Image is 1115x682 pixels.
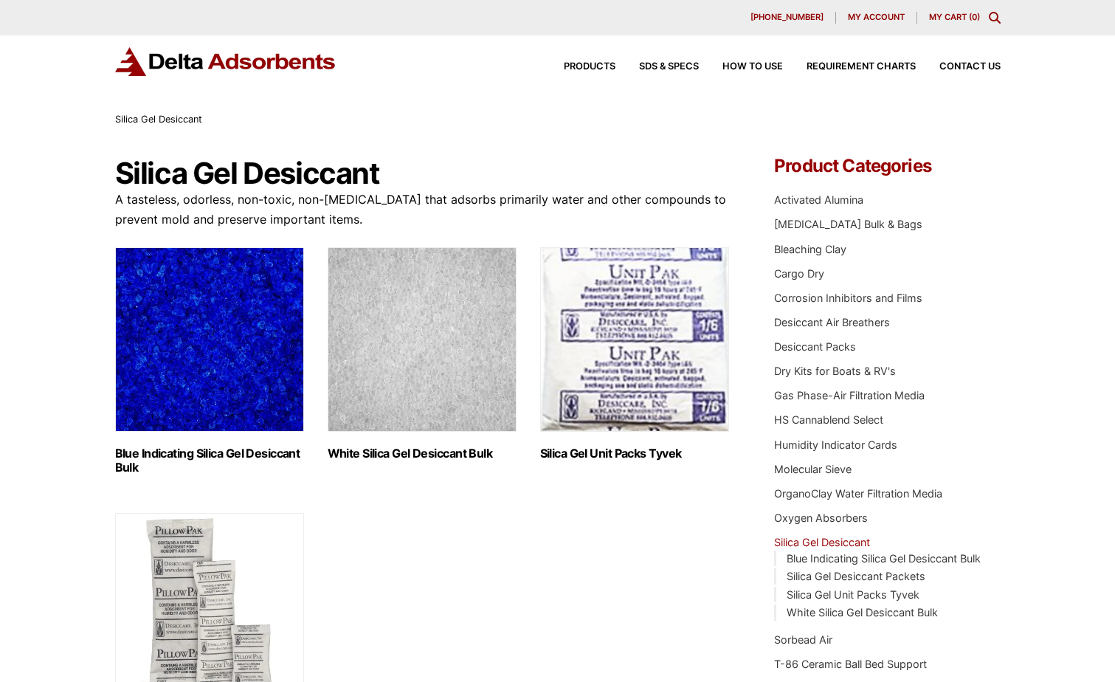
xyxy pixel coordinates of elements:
img: Blue Indicating Silica Gel Desiccant Bulk [115,247,304,432]
span: Requirement Charts [807,62,916,72]
a: Bleaching Clay [774,243,846,255]
a: My account [836,12,917,24]
a: Visit product category Silica Gel Unit Packs Tyvek [540,247,729,461]
a: [PHONE_NUMBER] [739,12,836,24]
a: HS Cannablend Select [774,413,883,426]
a: Silica Gel Desiccant [774,536,870,548]
span: How to Use [722,62,783,72]
a: Cargo Dry [774,267,824,280]
a: My Cart (0) [929,12,980,22]
span: 0 [972,12,977,22]
a: T-86 Ceramic Ball Bed Support [774,658,927,670]
a: Products [540,62,615,72]
img: White Silica Gel Desiccant Bulk [328,247,517,432]
a: Contact Us [916,62,1001,72]
a: Visit product category Blue Indicating Silica Gel Desiccant Bulk [115,247,304,475]
a: Visit product category White Silica Gel Desiccant Bulk [328,247,517,461]
h2: Blue Indicating Silica Gel Desiccant Bulk [115,447,304,475]
span: SDS & SPECS [639,62,699,72]
a: Oxygen Absorbers [774,512,868,524]
h2: White Silica Gel Desiccant Bulk [328,447,517,461]
a: Silica Gel Unit Packs Tyvek [787,588,919,601]
span: Silica Gel Desiccant [115,114,202,125]
h1: Silica Gel Desiccant [115,157,731,190]
img: Silica Gel Unit Packs Tyvek [540,247,729,432]
span: My account [848,13,905,21]
a: [MEDICAL_DATA] Bulk & Bags [774,218,922,230]
a: Gas Phase-Air Filtration Media [774,389,925,402]
a: White Silica Gel Desiccant Bulk [787,606,938,619]
p: A tasteless, odorless, non-toxic, non-[MEDICAL_DATA] that adsorbs primarily water and other compo... [115,190,731,230]
a: Requirement Charts [783,62,916,72]
span: Contact Us [939,62,1001,72]
a: Blue Indicating Silica Gel Desiccant Bulk [787,552,981,565]
h2: Silica Gel Unit Packs Tyvek [540,447,729,461]
a: SDS & SPECS [615,62,699,72]
a: Sorbead Air [774,633,832,646]
a: Humidity Indicator Cards [774,438,897,451]
a: Molecular Sieve [774,463,852,475]
span: [PHONE_NUMBER] [750,13,824,21]
div: Toggle Modal Content [989,12,1001,24]
img: Delta Adsorbents [115,47,336,76]
a: Desiccant Air Breathers [774,316,890,328]
a: Dry Kits for Boats & RV's [774,365,896,377]
span: Products [564,62,615,72]
a: Desiccant Packs [774,340,856,353]
a: OrganoClay Water Filtration Media [774,487,942,500]
a: Activated Alumina [774,193,863,206]
a: Silica Gel Desiccant Packets [787,570,925,582]
a: How to Use [699,62,783,72]
a: Corrosion Inhibitors and Films [774,292,922,304]
h4: Product Categories [774,157,1000,175]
